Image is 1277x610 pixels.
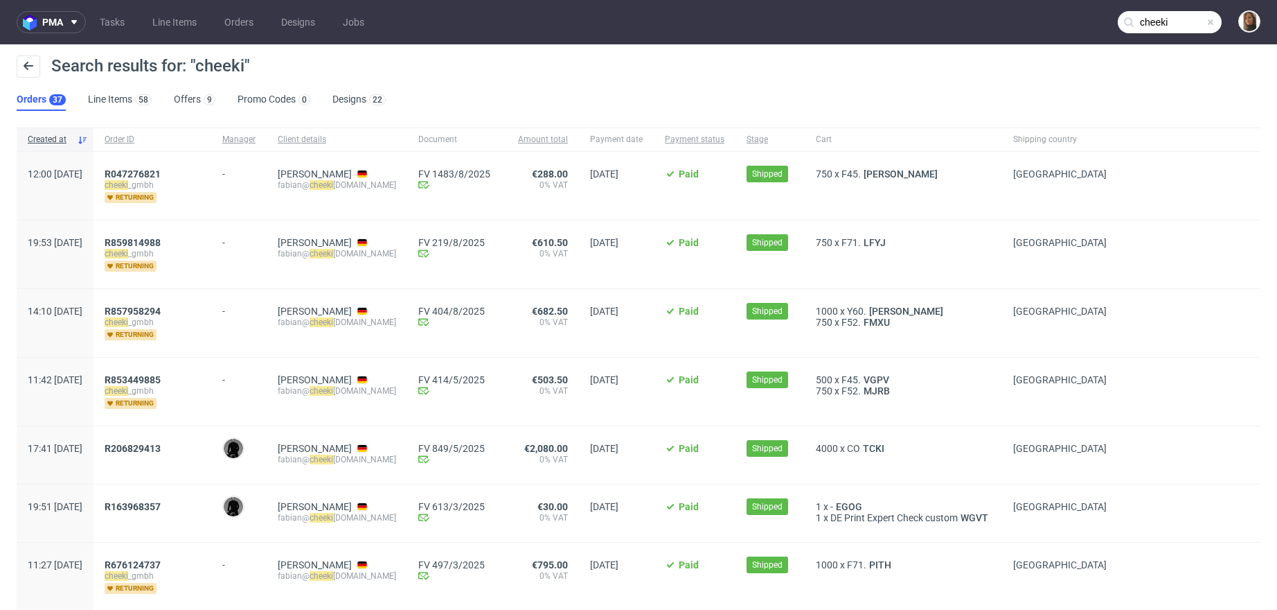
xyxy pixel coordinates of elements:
[1013,501,1107,512] span: [GEOGRAPHIC_DATA]
[1013,559,1107,570] span: [GEOGRAPHIC_DATA]
[105,398,157,409] span: returning
[105,571,128,581] mark: cheeki
[278,374,352,385] a: [PERSON_NAME]
[28,306,82,317] span: 14:10 [DATE]
[816,306,991,317] div: x
[105,261,157,272] span: returning
[590,237,618,248] span: [DATE]
[238,89,310,111] a: Promo Codes0
[105,559,161,570] span: R676124737
[418,237,496,248] a: FV 219/8/2025
[532,237,568,248] span: €610.50
[28,501,82,512] span: 19:51 [DATE]
[1240,12,1259,31] img: Angelina Marć
[105,386,128,396] mark: cheeki
[590,443,618,454] span: [DATE]
[532,168,568,180] span: €288.00
[518,385,568,397] span: 0% VAT
[17,89,66,111] a: Orders37
[310,386,333,396] mark: cheeki
[861,168,940,180] span: [PERSON_NAME]
[222,300,256,317] div: -
[841,237,861,248] span: F71.
[532,306,568,317] span: €682.50
[1013,306,1107,317] span: [GEOGRAPHIC_DATA]
[105,180,200,191] span: _gmbh
[216,11,262,33] a: Orders
[816,512,991,523] div: x
[105,306,161,317] span: R857958294
[278,134,396,146] span: Client details
[841,385,861,397] span: F52.
[841,317,861,328] span: F52.
[1013,443,1107,454] span: [GEOGRAPHIC_DATA]
[841,374,861,385] span: F45.
[518,570,568,582] span: 0% VAT
[752,305,783,317] span: Shipped
[847,559,866,570] span: F71.
[278,180,396,191] div: fabian@ [DOMAIN_NAME]
[816,134,991,146] span: Cart
[752,168,783,180] span: Shipped
[105,374,163,385] a: R853449885
[222,232,256,248] div: -
[222,163,256,180] div: -
[861,385,893,397] a: MJRB
[278,501,352,512] a: [PERSON_NAME]
[105,329,157,340] span: returning
[518,248,568,259] span: 0% VAT
[861,317,893,328] a: FMXU
[273,11,323,33] a: Designs
[418,168,496,180] a: FV 1483/8/2025
[518,454,568,465] span: 0% VAT
[28,374,82,385] span: 11:42 [DATE]
[418,501,496,512] a: FV 613/3/2025
[679,168,699,180] span: Paid
[222,554,256,570] div: -
[222,369,256,385] div: -
[665,134,724,146] span: Payment status
[752,500,783,513] span: Shipped
[418,134,496,146] span: Document
[1013,237,1107,248] span: [GEOGRAPHIC_DATA]
[518,134,568,146] span: Amount total
[816,443,838,454] span: 4000
[816,443,991,454] div: x
[105,317,200,328] span: _gmbh
[105,374,161,385] span: R853449885
[752,374,783,386] span: Shipped
[679,306,699,317] span: Paid
[310,455,333,464] mark: cheeki
[679,501,699,512] span: Paid
[278,248,396,259] div: fabian@ [DOMAIN_NAME]
[105,134,200,146] span: Order ID
[28,237,82,248] span: 19:53 [DATE]
[816,237,832,248] span: 750
[53,95,62,105] div: 37
[1013,134,1107,146] span: Shipping country
[144,11,205,33] a: Line Items
[590,168,618,180] span: [DATE]
[524,443,568,454] span: €2,080.00
[860,443,887,454] a: TCKI
[816,168,832,180] span: 750
[532,374,568,385] span: €503.50
[418,374,496,385] a: FV 414/5/2025
[418,443,496,454] a: FV 849/5/2025
[310,249,333,259] mark: cheeki
[278,306,352,317] a: [PERSON_NAME]
[958,512,991,523] span: WGVT
[833,501,865,512] a: EGOG
[590,559,618,570] span: [DATE]
[28,168,82,180] span: 12:00 [DATE]
[816,512,821,523] span: 1
[105,168,163,180] a: R047276821
[373,95,382,105] div: 22
[105,443,163,454] a: R206829413
[105,570,200,582] span: _gmbh
[1013,168,1107,180] span: [GEOGRAPHIC_DATA]
[816,559,838,570] span: 1000
[866,306,946,317] a: [PERSON_NAME]
[105,192,157,203] span: returning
